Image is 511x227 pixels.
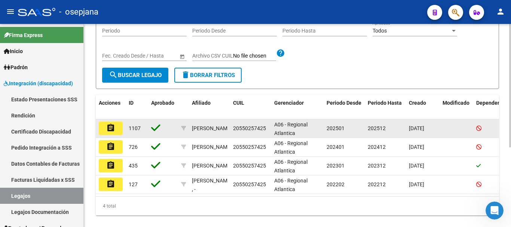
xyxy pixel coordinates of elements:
span: 435 [129,163,138,169]
span: 127 [129,181,138,187]
span: Periodo Hasta [368,100,402,106]
span: - osepjana [59,4,98,20]
span: [DATE] [409,163,424,169]
datatable-header-cell: Acciones [96,95,126,120]
span: Todos [373,28,387,34]
span: Creado [409,100,426,106]
span: 20550257425 [233,125,266,131]
span: Periodo Desde [327,100,361,106]
mat-icon: delete [181,70,190,79]
span: A06 - Regional Atlantica [274,159,307,174]
span: [DATE] [409,125,424,131]
mat-icon: menu [6,7,15,16]
div: 4 total [96,197,499,215]
span: Archivo CSV CUIL [192,53,233,59]
span: 20550257425 [233,144,266,150]
iframe: Intercom live chat [486,202,504,220]
span: Borrar Filtros [181,72,235,79]
div: [PERSON_NAME] [192,124,232,133]
span: 202412 [368,144,386,150]
span: Integración (discapacidad) [4,79,73,88]
mat-icon: assignment [106,123,115,132]
span: 726 [129,144,138,150]
span: 20550257425 [233,181,266,187]
datatable-header-cell: Periodo Desde [324,95,365,120]
span: Inicio [4,47,23,55]
button: Open calendar [178,52,186,60]
input: Archivo CSV CUIL [233,53,276,59]
mat-icon: assignment [106,142,115,151]
datatable-header-cell: Gerenciador [271,95,324,120]
span: 202202 [327,181,345,187]
span: 202501 [327,125,345,131]
span: 1107 [129,125,141,131]
datatable-header-cell: Afiliado [189,95,230,120]
span: A06 - Regional Atlantica [274,178,307,192]
datatable-header-cell: ID [126,95,148,120]
span: Modificado [443,100,469,106]
span: Buscar Legajo [109,72,162,79]
div: [PERSON_NAME] , - [192,177,232,194]
div: [PERSON_NAME] [192,143,232,151]
button: Borrar Filtros [174,68,242,83]
datatable-header-cell: Aprobado [148,95,178,120]
span: [DATE] [409,144,424,150]
span: 202301 [327,163,345,169]
span: Firma Express [4,31,43,39]
mat-icon: search [109,70,118,79]
span: A06 - Regional Atlantica [274,122,307,136]
datatable-header-cell: Modificado [440,95,473,120]
div: [PERSON_NAME] [192,162,232,170]
span: 202512 [368,125,386,131]
mat-icon: person [496,7,505,16]
mat-icon: help [276,49,285,58]
span: Padrón [4,63,28,71]
input: Fecha fin [136,53,172,59]
span: Acciones [99,100,120,106]
span: [DATE] [409,181,424,187]
span: A06 - Regional Atlantica [274,140,307,155]
button: Buscar Legajo [102,68,168,83]
span: Gerenciador [274,100,304,106]
datatable-header-cell: CUIL [230,95,271,120]
datatable-header-cell: Periodo Hasta [365,95,406,120]
input: Fecha inicio [102,53,129,59]
datatable-header-cell: Creado [406,95,440,120]
mat-icon: assignment [106,180,115,188]
span: CUIL [233,100,244,106]
span: 202312 [368,163,386,169]
span: 202212 [368,181,386,187]
span: Dependencia [476,100,508,106]
mat-icon: assignment [106,161,115,170]
span: Aprobado [151,100,174,106]
span: 202401 [327,144,345,150]
span: 20550257425 [233,163,266,169]
span: ID [129,100,134,106]
span: Afiliado [192,100,211,106]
